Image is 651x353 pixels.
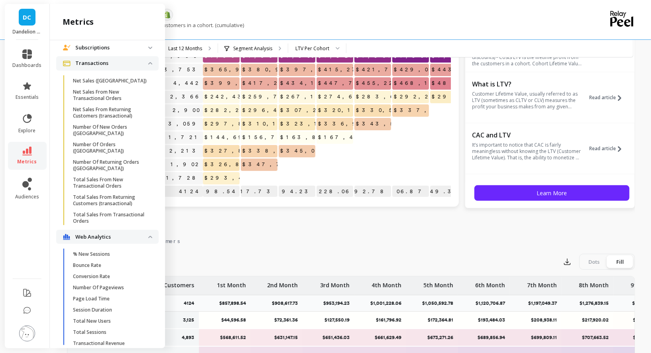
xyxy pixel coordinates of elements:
[589,130,627,167] button: Read article
[472,142,582,161] p: It’s important to notice that CAC is fairly meaningless without knowing the LTV (Customer Lifetim...
[323,300,354,306] p: $953,194.23
[73,176,149,189] p: Total Sales From New Transactional Orders
[241,145,318,157] span: $338,074.91
[73,318,111,324] p: Total New Users
[168,145,203,157] a: 2,213
[279,118,351,130] span: $323,126.18
[183,317,194,323] p: 3,125
[354,91,430,103] span: $283,678.41
[241,104,311,116] span: $296,407.63
[354,186,391,198] p: $1,050,592.78
[148,236,152,238] img: down caret icon
[308,334,350,341] p: $651,436.03
[567,317,609,323] p: $217,920.02
[241,186,277,198] p: $908,617.73
[155,186,203,198] p: 4124
[317,91,394,103] span: $274,699.79
[279,91,350,103] span: $267,199.26
[241,131,312,143] span: $156,708.68
[13,62,42,69] span: dashboards
[528,300,562,306] p: $1,197,049.37
[472,80,582,88] p: What is LTV?
[463,317,505,323] p: $193,484.03
[204,317,246,323] p: $44,596.58
[515,334,557,341] p: $699,809.11
[241,77,310,89] span: $417,217.26
[589,79,627,116] button: Read article
[148,62,152,65] img: down caret icon
[165,172,203,184] a: 1,728
[18,159,37,165] span: metrics
[148,47,152,49] img: down caret icon
[217,277,246,289] p: 1st Month
[164,277,194,289] p: Customers
[73,159,149,172] p: Number Of Returning Orders ([GEOGRAPHIC_DATA])
[474,185,629,201] button: Learn More
[472,91,582,110] p: Customer Lifetime Value, usually referred to as LTV (sometimes as CLTV or CLV) measures the profi...
[73,273,110,280] p: Conversion Rate
[527,277,557,289] p: 7th Month
[354,77,419,89] span: $455,226.59
[279,131,357,143] span: $163,892.83
[317,77,391,89] span: $447,719.47
[203,91,274,103] span: $242,432.77
[15,194,39,200] span: audiences
[63,45,71,50] img: navigation item icon
[256,317,298,323] p: $72,361.36
[75,233,148,241] p: Web Analytics
[73,340,125,347] p: Transactional Revenue
[19,326,35,341] img: profile picture
[308,317,350,323] p: $127,550.19
[162,64,203,76] a: 3,753
[203,118,284,130] span: $297,818.79
[279,186,315,198] p: $953,194.23
[73,141,149,154] p: Number Of Orders ([GEOGRAPHIC_DATA])
[581,255,607,268] div: Dots
[203,77,281,89] span: $399,198.26
[430,91,512,103] span: $298,931.87
[423,277,453,289] p: 5th Month
[203,172,281,184] span: $293,473.86
[73,194,149,207] p: Total Sales From Returning Customers (transactional)
[475,277,505,289] p: 6th Month
[472,131,582,139] p: CAC and LTV
[73,124,149,137] p: Number Of New Orders ([GEOGRAPHIC_DATA])
[73,284,124,291] p: Number Of Pageviews
[354,118,429,130] span: $343,573.01
[360,334,401,341] p: $661,629.49
[73,78,147,84] p: Net Sales ([GEOGRAPHIC_DATA])
[354,64,427,76] span: $421,721.98
[13,29,42,35] p: Dandelion Chocolate
[430,77,502,89] span: $482,382.26
[233,45,272,52] p: Segment Analysis
[317,118,391,130] span: $336,953.62
[580,300,614,306] p: $1,276,839.15
[23,13,31,22] span: DC
[203,131,271,143] span: $144,697.56
[203,145,282,157] span: $327,880.73
[203,186,240,198] p: $857,898.54
[589,145,616,152] span: Read article
[171,104,203,116] a: 2,900
[203,104,270,116] span: $282,232.20
[73,89,149,102] p: Net Sales From New Transactional Orders
[430,186,467,198] p: $1,197,049.37
[279,145,348,157] span: $345,079.10
[73,106,149,119] p: Net Sales From Returning Customers (transactional)
[204,334,246,341] p: $568,611.52
[463,334,505,341] p: $689,856.94
[63,16,94,27] h2: metrics
[203,64,274,76] span: $365,922.76
[163,11,171,18] img: api.shopify.svg
[184,300,199,306] p: 4124
[67,231,635,249] nav: Tabs
[219,300,251,306] p: $857,898.54
[411,334,453,341] p: $673,271.26
[472,48,582,67] p: LTV = Net Sales (Gross Sales - refunds - discounts) - Costs LTV is the lifetime profit from the c...
[73,329,106,335] p: Total Sessions
[279,104,352,116] span: $307,299.61
[203,159,277,171] span: $326,869.53
[75,59,148,67] p: Transactions
[320,277,350,289] p: 3rd Month
[73,296,110,302] p: Page Load Time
